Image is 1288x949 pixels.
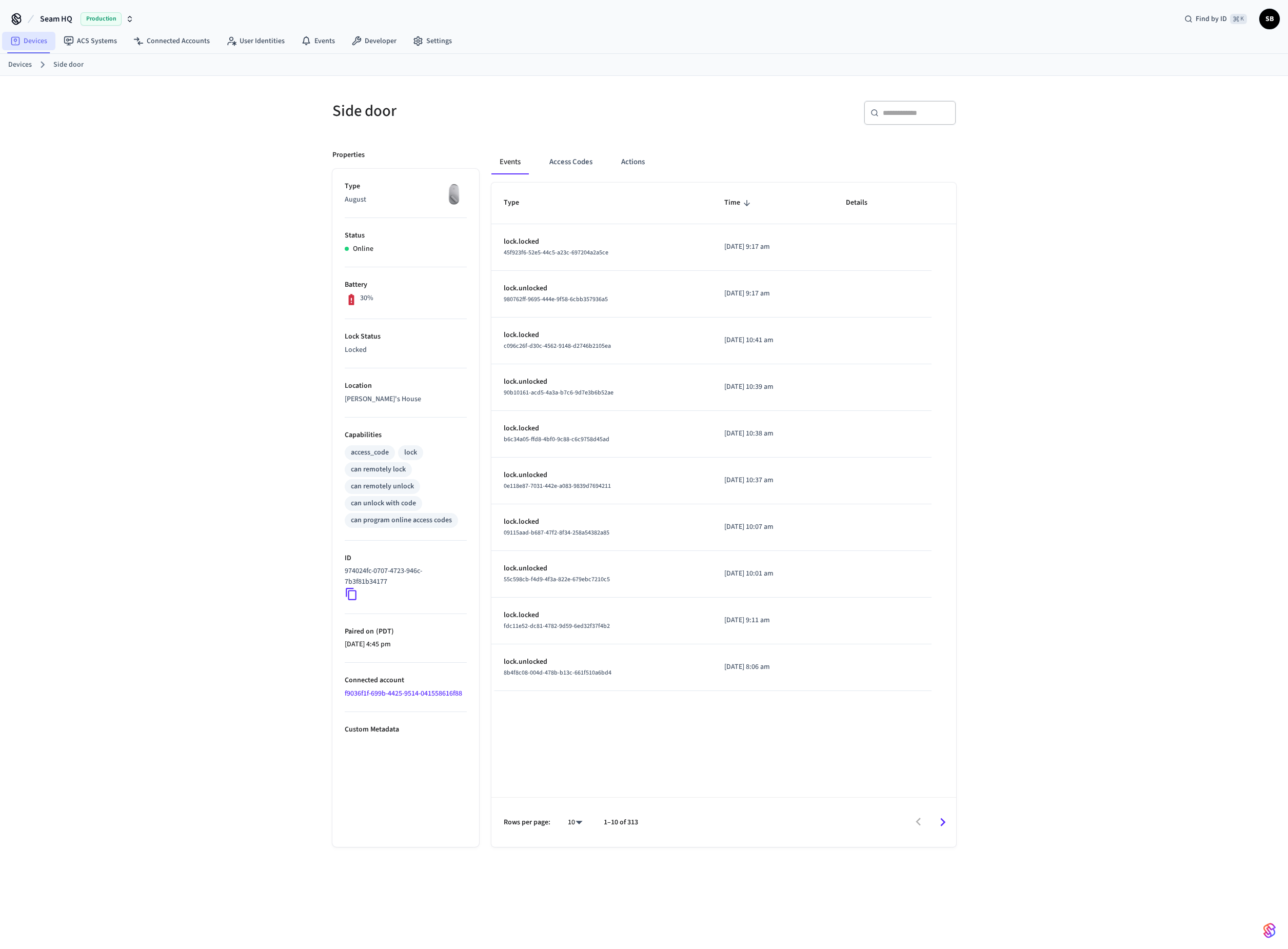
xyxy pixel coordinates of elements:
[351,447,389,458] div: access_code
[504,610,700,621] p: lock.locked
[343,32,405,50] a: Developer
[2,32,55,50] a: Devices
[724,242,821,252] p: [DATE] 9:17 am
[504,517,700,527] p: lock.locked
[332,101,638,122] h5: Side door
[724,568,821,579] p: [DATE] 10:01 am
[504,283,700,294] p: lock.unlocked
[724,195,754,211] span: Time
[351,498,416,509] div: can unlock with code
[504,342,611,350] span: c096c26f-d30c-4562-9148-d2746b2105ea
[504,195,532,211] span: Type
[332,150,365,161] p: Properties
[345,566,463,587] p: 974024fc-0707-4723-946c-7b3f81b34177
[55,32,125,50] a: ACS Systems
[504,563,700,574] p: lock.unlocked
[930,810,955,834] button: Go to next page
[504,435,609,444] span: b6c34a05-ffd8-4bf0-9c88-c6c9758d45ad
[345,724,467,735] p: Custom Metadata
[218,32,293,50] a: User Identities
[504,423,700,434] p: lock.locked
[345,553,467,564] p: ID
[504,330,700,341] p: lock.locked
[504,528,609,537] span: 09115aad-b687-47f2-8f34-258a54382a85
[563,815,587,830] div: 10
[345,181,467,192] p: Type
[345,345,467,355] p: Locked
[345,675,467,686] p: Connected account
[504,622,610,630] span: fdc11e52-dc81-4782-9d59-6ed32f37f4b2
[374,626,394,637] span: ( PDT )
[504,388,613,397] span: 90b10161-acd5-4a3a-b7c6-9d7e3b6b52ae
[504,470,700,481] p: lock.unlocked
[351,464,406,475] div: can remotely lock
[1259,9,1280,29] button: SB
[125,32,218,50] a: Connected Accounts
[351,481,414,492] div: can remotely unlock
[351,515,452,526] div: can program online access codes
[345,688,462,699] a: f9036f1f-699b-4425-9514-041558616f88
[724,382,821,392] p: [DATE] 10:39 am
[345,194,467,205] p: August
[1263,922,1276,939] img: SeamLogoGradient.69752ec5.svg
[1230,14,1247,24] span: ⌘ K
[1196,14,1227,24] span: Find by ID
[504,657,700,667] p: lock.unlocked
[504,817,550,828] p: Rows per page:
[504,295,608,304] span: 980762ff-9695-444e-9f58-6cbb357936a5
[504,668,611,677] span: 8b4f8c08-004d-478b-b13c-661f510a6bd4
[724,522,821,532] p: [DATE] 10:07 am
[345,280,467,290] p: Battery
[504,377,700,387] p: lock.unlocked
[293,32,343,50] a: Events
[353,244,373,254] p: Online
[345,331,467,342] p: Lock Status
[1260,10,1279,28] span: SB
[491,150,956,174] div: ant example
[405,32,460,50] a: Settings
[360,293,373,304] p: 30%
[604,817,638,828] p: 1–10 of 313
[8,60,32,70] a: Devices
[441,181,467,207] img: August Wifi Smart Lock 3rd Gen, Silver, Front
[1176,10,1255,28] div: Find by ID⌘ K
[541,150,601,174] button: Access Codes
[345,430,467,441] p: Capabilities
[345,394,467,405] p: [PERSON_NAME]'s House
[846,195,881,211] span: Details
[81,12,122,26] span: Production
[491,150,529,174] button: Events
[724,615,821,626] p: [DATE] 9:11 am
[504,575,610,584] span: 55c598cb-f4d9-4f3a-822e-679ebc7210c5
[345,230,467,241] p: Status
[724,428,821,439] p: [DATE] 10:38 am
[40,13,72,25] span: Seam HQ
[724,288,821,299] p: [DATE] 9:17 am
[724,335,821,346] p: [DATE] 10:41 am
[504,482,611,490] span: 0e118e87-7031-442e-a083-9839d7694211
[613,150,653,174] button: Actions
[53,60,84,70] a: Side door
[404,447,417,458] div: lock
[345,626,467,637] p: Paired on
[724,475,821,486] p: [DATE] 10:37 am
[345,639,467,650] p: [DATE] 4:45 pm
[491,183,956,690] table: sticky table
[345,381,467,391] p: Location
[504,236,700,247] p: lock.locked
[724,662,821,673] p: [DATE] 8:06 am
[504,248,608,257] span: 45f923f6-52e5-44c5-a23c-697204a2a5ce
